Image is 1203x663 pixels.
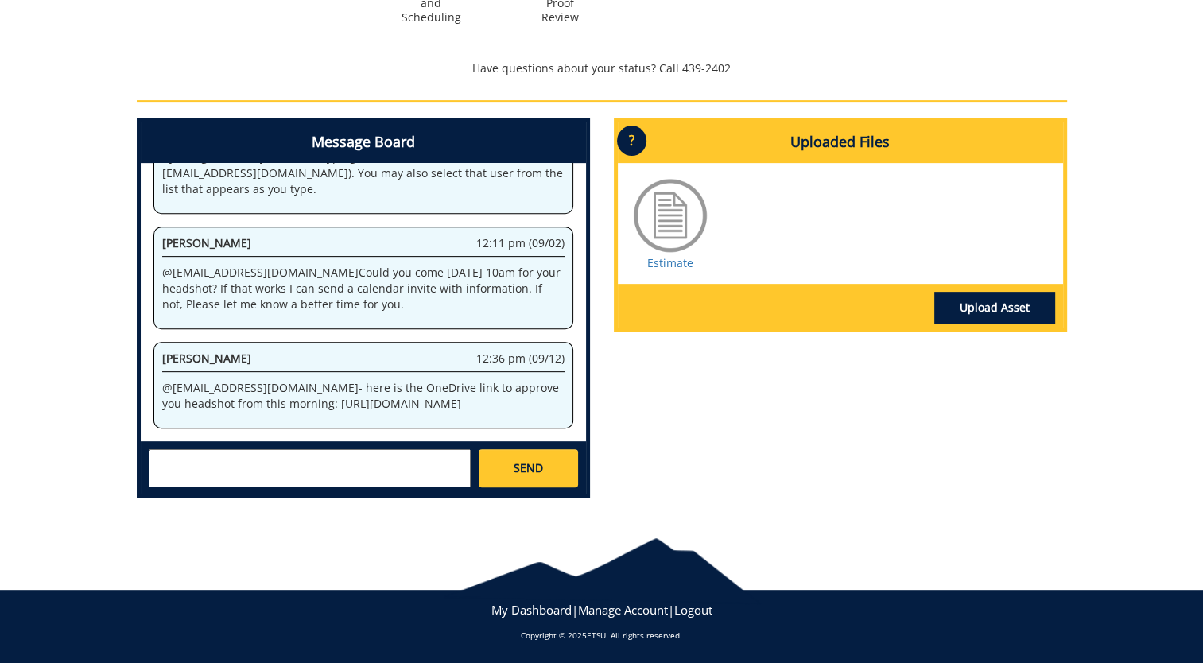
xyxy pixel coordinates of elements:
p: Have questions about your status? Call 439-2402 [137,60,1067,76]
a: Manage Account [578,602,668,618]
p: ? [617,126,646,156]
span: 12:11 pm (09/02) [476,235,565,251]
p: @ [EMAIL_ADDRESS][DOMAIN_NAME] Could you come [DATE] 10am for your headshot? If that works I can ... [162,265,565,312]
span: SEND [514,460,543,476]
h4: Message Board [141,122,586,163]
h4: Uploaded Files [618,122,1063,163]
p: @ [EMAIL_ADDRESS][DOMAIN_NAME] - here is the OneDrive link to approve you headshot from this morn... [162,380,565,412]
a: Upload Asset [934,292,1055,324]
a: SEND [479,449,577,487]
textarea: messageToSend [149,449,471,487]
a: Logout [674,602,712,618]
a: ETSU [587,630,606,641]
span: [PERSON_NAME] [162,235,251,250]
a: My Dashboard [491,602,572,618]
span: [PERSON_NAME] [162,351,251,366]
a: Estimate [647,255,693,270]
span: 12:36 pm (09/12) [476,351,565,366]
